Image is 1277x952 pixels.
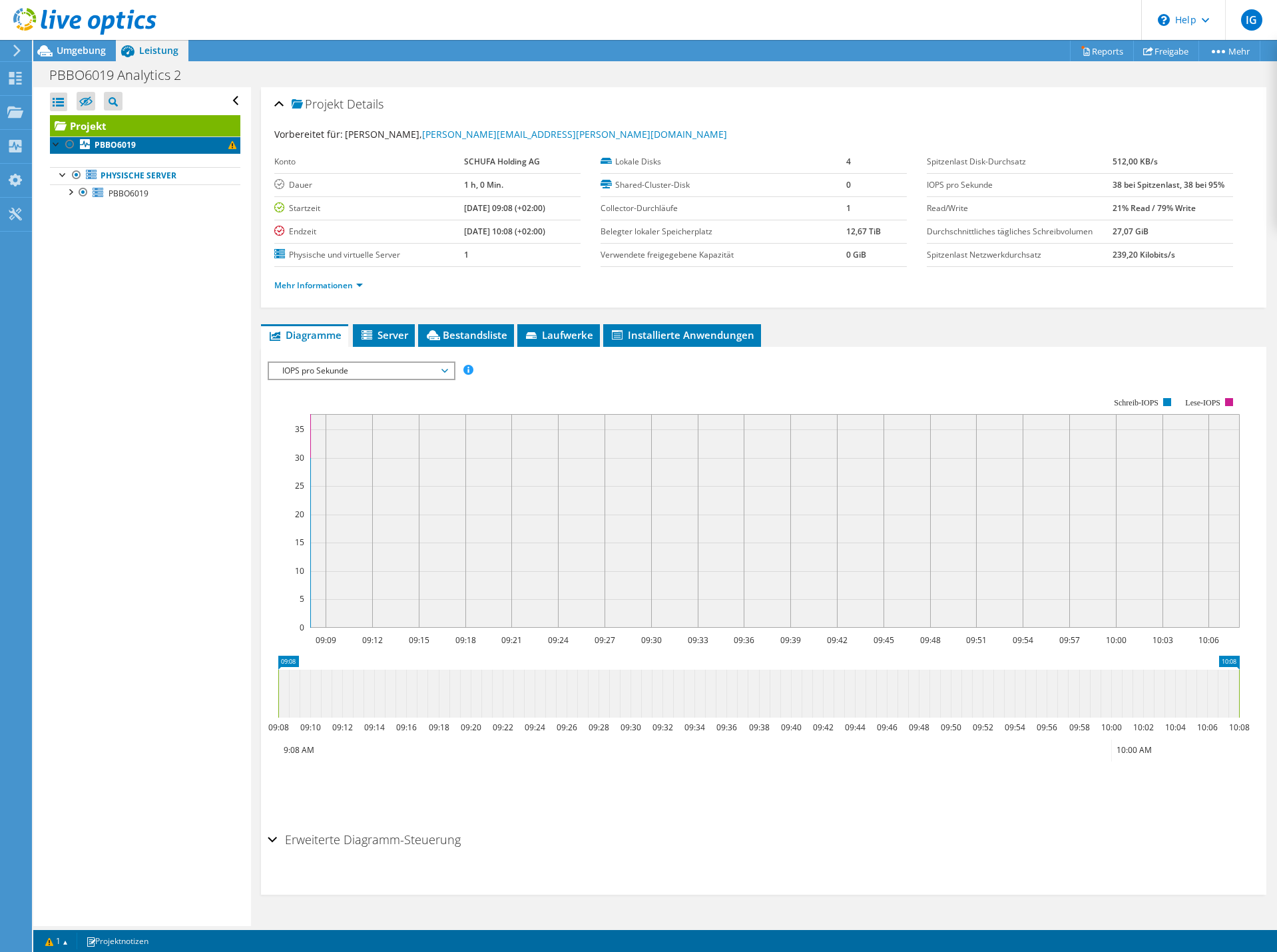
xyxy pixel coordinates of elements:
label: Verwendete freigegebene Kapazität [601,248,846,262]
text: 09:18 [428,722,449,733]
text: 09:44 [844,722,865,733]
text: 10:02 [1133,722,1153,733]
text: 09:15 [408,634,429,646]
b: 1 [846,202,851,214]
b: 512,00 KB/s [1113,156,1158,167]
b: PBBO6019 [95,139,136,150]
text: 09:28 [588,722,609,733]
h1: PBBO6019 Analytics 2 [43,68,202,83]
b: 0 GiB [846,249,866,260]
a: Reports [1070,41,1134,61]
b: 12,67 TiB [846,226,881,237]
text: 09:36 [733,634,754,646]
b: 239,20 Kilobits/s [1113,249,1175,260]
a: PBBO6019 [50,136,240,154]
text: 09:12 [332,722,352,733]
text: 09:34 [684,722,704,733]
text: 09:22 [492,722,513,733]
b: 38 bei Spitzenlast, 38 bei 95% [1113,179,1224,190]
b: 4 [846,156,851,167]
label: Durchschnittliches tägliches Schreibvolumen [927,225,1113,238]
text: 09:56 [1036,722,1057,733]
a: Freigabe [1133,41,1199,61]
b: [DATE] 09:08 (+02:00) [464,202,545,214]
text: 25 [295,480,304,491]
b: 27,07 GiB [1113,226,1149,237]
text: 15 [295,537,304,548]
label: Collector-Durchläufe [601,202,846,215]
text: 09:12 [362,634,382,646]
svg: \n [1158,14,1170,26]
text: 10:00 [1101,722,1121,733]
a: 1 [36,933,77,949]
text: 10 [295,565,304,577]
text: 09:38 [748,722,769,733]
text: 09:42 [826,634,847,646]
text: 5 [300,593,304,604]
text: 10:08 [1228,722,1249,733]
label: Vorbereitet für: [274,128,343,140]
span: IG [1241,9,1262,31]
text: 09:09 [315,634,336,646]
b: 21% Read / 79% Write [1113,202,1196,214]
label: IOPS pro Sekunde [927,178,1113,192]
label: Physische und virtuelle Server [274,248,464,262]
a: Projektnotizen [77,933,158,949]
text: 09:08 [268,722,288,733]
text: 09:36 [716,722,736,733]
b: SCHUFA Holding AG [464,156,540,167]
text: 09:58 [1069,722,1089,733]
text: 09:54 [1004,722,1025,733]
text: 09:42 [812,722,833,733]
text: 09:26 [556,722,577,733]
span: Leistung [139,44,178,57]
span: Umgebung [57,44,106,57]
b: 0 [846,179,851,190]
text: 09:52 [972,722,993,733]
a: Mehr [1198,41,1260,61]
a: Mehr Informationen [274,280,363,291]
label: Lokale Disks [601,155,846,168]
text: 09:20 [460,722,481,733]
text: 09:24 [547,634,568,646]
text: 10:06 [1196,722,1217,733]
text: 10:03 [1152,634,1172,646]
span: Projekt [292,98,344,111]
text: 09:14 [364,722,384,733]
text: 09:32 [652,722,672,733]
span: Diagramme [268,328,342,342]
span: Details [347,96,383,112]
text: 09:50 [940,722,961,733]
text: 09:57 [1059,634,1079,646]
label: Spitzenlast Disk-Durchsatz [927,155,1113,168]
text: 09:18 [455,634,475,646]
text: 20 [295,509,304,520]
text: 0 [300,622,304,633]
h2: Erweiterte Diagramm-Steuerung [268,826,461,853]
text: 35 [295,423,304,435]
text: 10:04 [1164,722,1185,733]
text: 09:40 [780,722,801,733]
text: 10:06 [1198,634,1218,646]
text: 09:10 [300,722,320,733]
label: Startzeit [274,202,464,215]
span: Laufwerke [524,328,593,342]
b: 1 [464,249,469,260]
b: 1 h, 0 Min. [464,179,503,190]
text: 09:46 [876,722,897,733]
label: Dauer [274,178,464,192]
text: 09:27 [594,634,615,646]
text: 09:48 [919,634,940,646]
text: 10:00 [1105,634,1126,646]
text: 09:30 [640,634,661,646]
label: Shared-Cluster-Disk [601,178,846,192]
a: Projekt [50,115,240,136]
text: Lese-IOPS [1185,398,1220,407]
text: 09:30 [620,722,640,733]
text: 09:54 [1012,634,1033,646]
text: 09:16 [395,722,416,733]
span: PBBO6019 [109,188,148,199]
span: Bestandsliste [425,328,507,342]
span: Installierte Anwendungen [610,328,754,342]
text: 09:39 [780,634,800,646]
